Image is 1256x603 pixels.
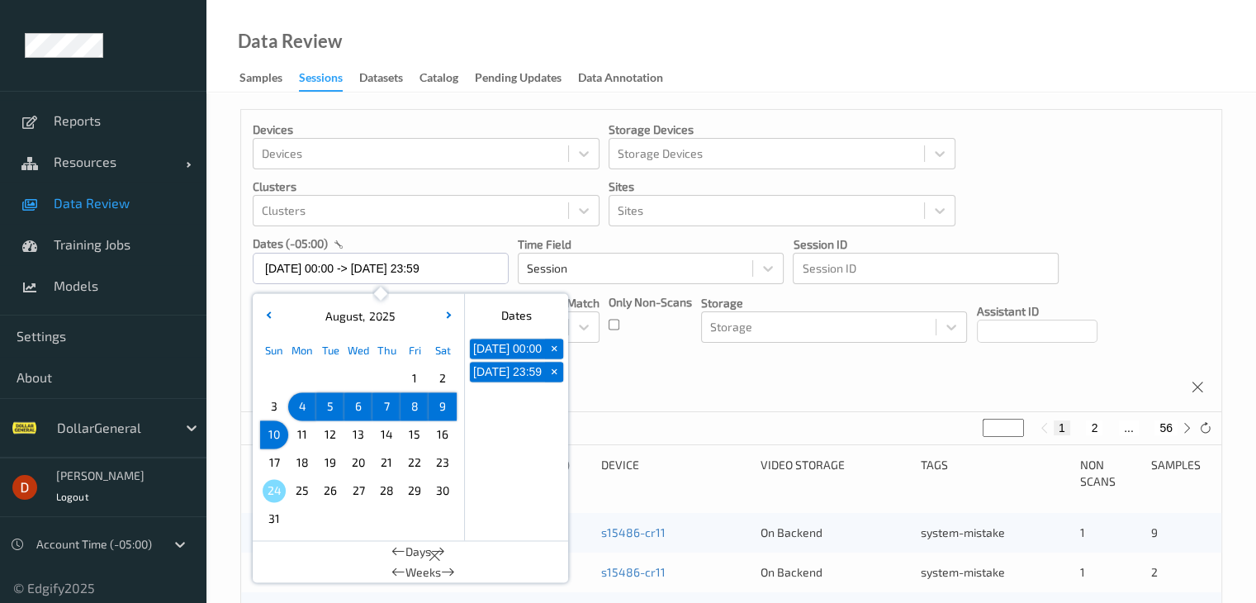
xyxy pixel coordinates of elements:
[359,67,419,90] a: Datasets
[316,364,344,392] div: Choose Tuesday July 29 of 2025
[429,336,457,364] div: Sat
[260,392,288,420] div: Choose Sunday August 03 of 2025
[316,420,344,449] div: Choose Tuesday August 12 of 2025
[375,451,398,474] span: 21
[400,392,429,420] div: Choose Friday August 08 of 2025
[288,364,316,392] div: Choose Monday July 28 of 2025
[344,449,372,477] div: Choose Wednesday August 20 of 2025
[347,395,370,418] span: 6
[429,392,457,420] div: Choose Saturday August 09 of 2025
[578,67,680,90] a: Data Annotation
[546,363,563,381] span: +
[321,309,363,323] span: August
[375,479,398,502] span: 28
[518,236,784,253] p: Time Field
[431,423,454,446] span: 16
[291,479,314,502] span: 25
[319,395,342,418] span: 5
[316,449,344,477] div: Choose Tuesday August 19 of 2025
[429,477,457,505] div: Choose Saturday August 30 of 2025
[288,477,316,505] div: Choose Monday August 25 of 2025
[1119,420,1139,435] button: ...
[260,449,288,477] div: Choose Sunday August 17 of 2025
[260,477,288,505] div: Choose Sunday August 24 of 2025
[260,420,288,449] div: Choose Sunday August 10 of 2025
[429,364,457,392] div: Choose Saturday August 02 of 2025
[316,477,344,505] div: Choose Tuesday August 26 of 2025
[400,364,429,392] div: Choose Friday August 01 of 2025
[578,69,663,90] div: Data Annotation
[372,505,400,533] div: Choose Thursday September 04 of 2025
[429,449,457,477] div: Choose Saturday August 23 of 2025
[1150,457,1210,490] div: Samples
[609,294,692,311] p: Only Non-Scans
[372,449,400,477] div: Choose Thursday August 21 of 2025
[609,121,955,138] p: Storage Devices
[260,505,288,533] div: Choose Sunday August 31 of 2025
[1150,525,1157,539] span: 9
[347,451,370,474] span: 20
[316,505,344,533] div: Choose Tuesday September 02 of 2025
[761,457,908,490] div: Video Storage
[238,33,342,50] div: Data Review
[601,525,666,539] a: s15486-cr11
[288,336,316,364] div: Mon
[400,336,429,364] div: Fri
[546,340,563,358] span: +
[403,451,426,474] span: 22
[403,423,426,446] span: 15
[609,178,955,195] p: Sites
[977,303,1097,320] p: Assistant ID
[431,451,454,474] span: 23
[288,420,316,449] div: Choose Monday August 11 of 2025
[429,420,457,449] div: Choose Saturday August 16 of 2025
[375,423,398,446] span: 14
[319,451,342,474] span: 19
[253,121,600,138] p: Devices
[347,423,370,446] span: 13
[403,395,426,418] span: 8
[403,479,426,502] span: 29
[701,295,967,311] p: Storage
[347,479,370,502] span: 27
[372,392,400,420] div: Choose Thursday August 07 of 2025
[263,395,286,418] span: 3
[344,364,372,392] div: Choose Wednesday July 30 of 2025
[400,477,429,505] div: Choose Friday August 29 of 2025
[288,449,316,477] div: Choose Monday August 18 of 2025
[263,479,286,502] span: 24
[470,339,545,358] button: [DATE] 00:00
[400,449,429,477] div: Choose Friday August 22 of 2025
[545,339,563,358] button: +
[761,564,908,581] div: On Backend
[344,420,372,449] div: Choose Wednesday August 13 of 2025
[344,505,372,533] div: Choose Wednesday September 03 of 2025
[239,69,282,90] div: Samples
[372,420,400,449] div: Choose Thursday August 14 of 2025
[291,423,314,446] span: 11
[601,457,749,490] div: Device
[253,235,328,252] p: dates (-05:00)
[1154,420,1178,435] button: 56
[253,178,600,195] p: Clusters
[431,479,454,502] span: 30
[316,392,344,420] div: Choose Tuesday August 05 of 2025
[1086,420,1102,435] button: 2
[419,69,458,90] div: Catalog
[372,477,400,505] div: Choose Thursday August 28 of 2025
[793,236,1059,253] p: Session ID
[239,67,299,90] a: Samples
[291,451,314,474] span: 18
[475,69,562,90] div: Pending Updates
[405,564,441,581] span: Weeks
[921,525,1005,539] span: system-mistake
[365,309,396,323] span: 2025
[288,392,316,420] div: Choose Monday August 04 of 2025
[921,457,1069,490] div: Tags
[263,423,286,446] span: 10
[321,308,396,325] div: ,
[475,67,578,90] a: Pending Updates
[263,507,286,530] span: 31
[1080,525,1085,539] span: 1
[400,505,429,533] div: Choose Friday September 05 of 2025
